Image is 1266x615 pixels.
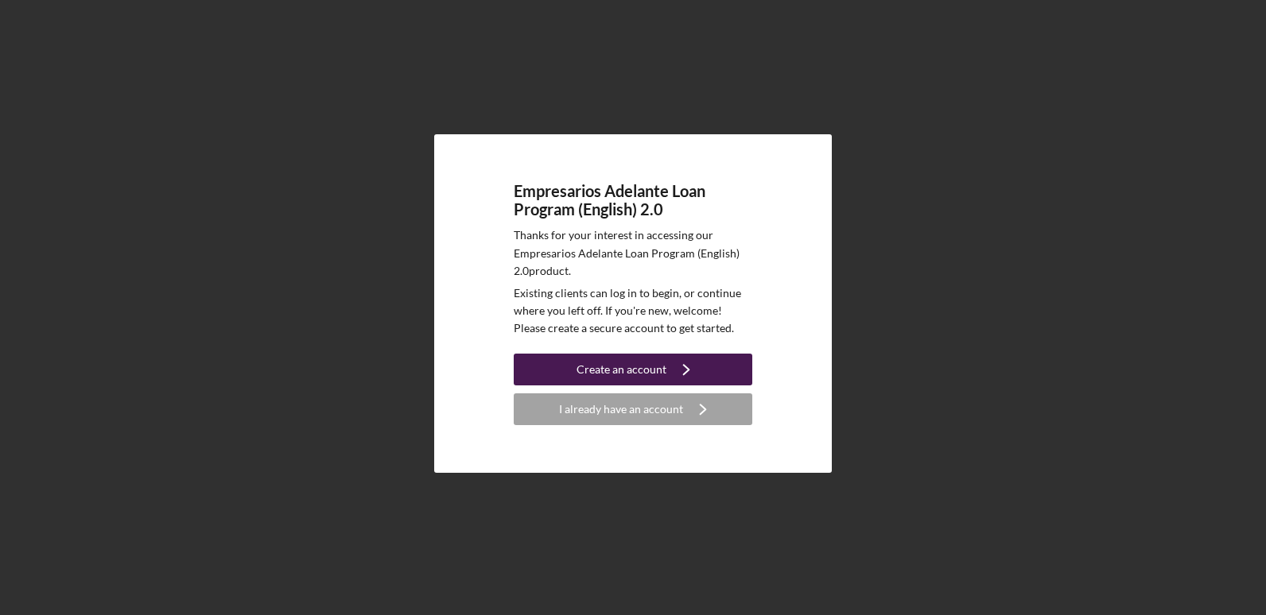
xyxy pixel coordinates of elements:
a: Create an account [514,354,752,389]
div: Create an account [577,354,666,385]
p: Thanks for your interest in accessing our Empresarios Adelante Loan Program (English) 2.0 product. [514,226,752,280]
button: I already have an account [514,393,752,425]
button: Create an account [514,354,752,385]
h4: Empresarios Adelante Loan Program (English) 2.0 [514,182,752,219]
p: Existing clients can log in to begin, or continue where you left off. If you're new, welcome! Ple... [514,284,752,338]
div: I already have an account [559,393,683,425]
